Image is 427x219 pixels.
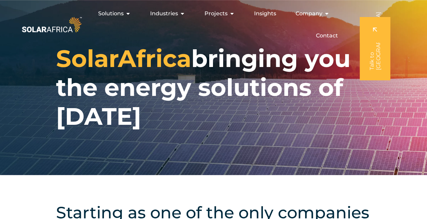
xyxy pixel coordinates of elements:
span: SolarAfrica [56,44,191,73]
span: Projects [204,10,228,18]
span: Solutions [98,10,124,18]
span: Company [296,10,322,18]
nav: Menu [83,7,343,43]
a: Insights [254,10,276,18]
a: Contact [316,32,338,40]
div: Menu Toggle [83,7,343,43]
span: Industries [150,10,178,18]
h1: bringing you the energy solutions of [DATE] [56,44,371,131]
